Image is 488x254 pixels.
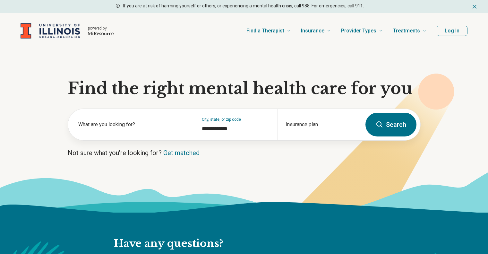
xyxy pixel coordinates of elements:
[437,26,467,36] button: Log In
[301,26,324,35] span: Insurance
[341,18,383,44] a: Provider Types
[88,26,114,31] p: powered by
[68,79,421,98] h1: Find the right mental health care for you
[246,18,291,44] a: Find a Therapist
[365,113,416,136] button: Search
[393,18,426,44] a: Treatments
[114,237,359,250] h2: Have any questions?
[471,3,478,10] button: Dismiss
[163,149,200,157] a: Get matched
[301,18,331,44] a: Insurance
[341,26,376,35] span: Provider Types
[78,121,186,128] label: What are you looking for?
[246,26,284,35] span: Find a Therapist
[393,26,420,35] span: Treatments
[21,21,114,41] a: Home page
[123,3,364,9] p: If you are at risk of harming yourself or others, or experiencing a mental health crisis, call 98...
[68,148,421,157] p: Not sure what you’re looking for?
